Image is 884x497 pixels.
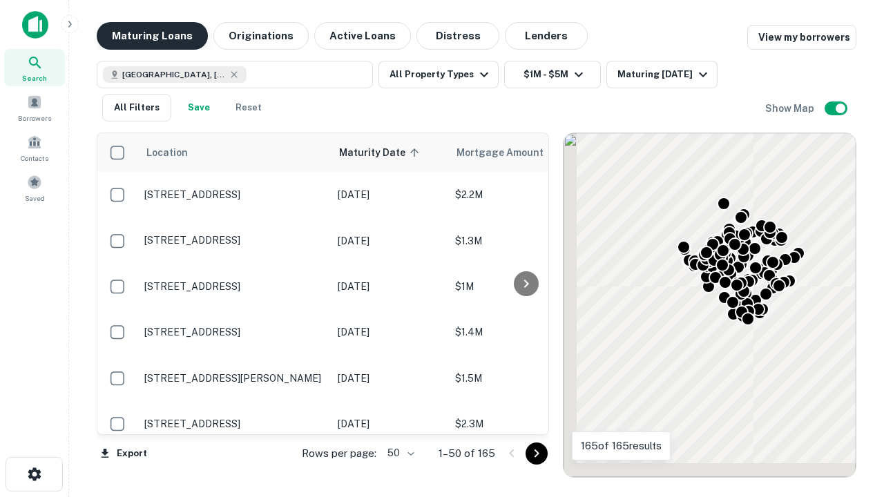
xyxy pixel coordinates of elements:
p: $1.3M [455,233,593,248]
button: Distress [416,22,499,50]
h6: Show Map [765,101,816,116]
p: $1.5M [455,371,593,386]
p: $1.4M [455,324,593,340]
a: View my borrowers [747,25,856,50]
span: Location [146,144,188,161]
th: Mortgage Amount [448,133,600,172]
p: Rows per page: [302,445,376,462]
button: Lenders [505,22,588,50]
th: Location [137,133,331,172]
span: [GEOGRAPHIC_DATA], [GEOGRAPHIC_DATA], [GEOGRAPHIC_DATA] [122,68,226,81]
p: [DATE] [338,187,441,202]
p: [STREET_ADDRESS] [144,234,324,246]
p: [DATE] [338,233,441,248]
span: Borrowers [18,113,51,124]
span: Mortgage Amount [457,144,561,161]
button: [GEOGRAPHIC_DATA], [GEOGRAPHIC_DATA], [GEOGRAPHIC_DATA] [97,61,373,88]
button: Save your search to get updates of matches that match your search criteria. [177,94,221,121]
p: [DATE] [338,416,441,431]
p: [STREET_ADDRESS] [144,280,324,293]
iframe: Chat Widget [815,387,884,453]
button: Maturing Loans [97,22,208,50]
p: 165 of 165 results [581,438,662,454]
a: Contacts [4,129,65,166]
div: 50 [382,443,416,463]
p: $2.3M [455,416,593,431]
img: capitalize-icon.png [22,11,48,39]
div: 0 0 [564,133,856,477]
button: Export [97,443,151,464]
span: Maturity Date [339,144,423,161]
button: Go to next page [526,442,548,465]
p: [STREET_ADDRESS] [144,326,324,338]
p: 1–50 of 165 [439,445,495,462]
div: Maturing [DATE] [617,66,711,83]
a: Search [4,49,65,86]
button: Maturing [DATE] [606,61,718,88]
p: [STREET_ADDRESS] [144,188,324,201]
p: [DATE] [338,371,441,386]
p: [STREET_ADDRESS][PERSON_NAME] [144,372,324,384]
a: Borrowers [4,89,65,126]
span: Contacts [21,153,48,164]
th: Maturity Date [331,133,448,172]
a: Saved [4,169,65,206]
button: Reset [227,94,271,121]
p: [STREET_ADDRESS] [144,418,324,430]
button: Active Loans [314,22,411,50]
button: Originations [213,22,309,50]
button: All Property Types [378,61,499,88]
button: $1M - $5M [504,61,601,88]
p: $1M [455,279,593,294]
span: Search [22,72,47,84]
p: $2.2M [455,187,593,202]
p: [DATE] [338,279,441,294]
button: All Filters [102,94,171,121]
p: [DATE] [338,324,441,340]
span: Saved [25,193,45,204]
